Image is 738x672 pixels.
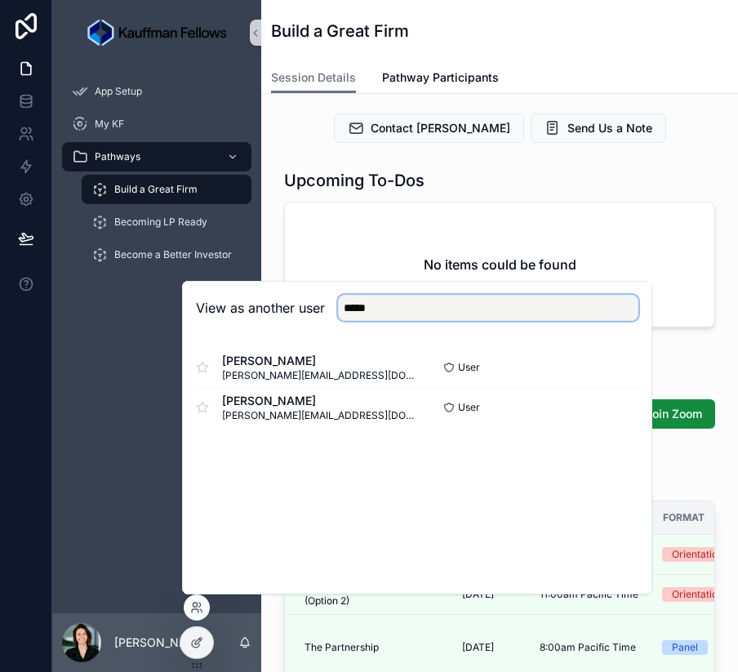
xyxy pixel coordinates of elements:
[305,581,442,607] a: Welcome & Orientation (Option 2)
[82,207,251,237] a: Becoming LP Ready
[462,641,494,654] span: [DATE]
[271,69,356,86] span: Session Details
[95,150,140,163] span: Pathways
[382,69,499,86] span: Pathway Participants
[305,641,379,654] span: The Partnership
[52,65,261,291] div: scrollable content
[62,77,251,106] a: App Setup
[305,641,442,654] a: The Partnership
[114,183,198,196] span: Build a Great Firm
[82,240,251,269] a: Become a Better Investor
[114,248,232,261] span: Become a Better Investor
[540,641,636,654] span: 8:00am Pacific Time
[62,109,251,139] a: My KF
[82,175,251,204] a: Build a Great Firm
[567,120,652,136] span: Send Us a Note
[458,401,480,414] span: User
[382,63,499,96] a: Pathway Participants
[540,588,638,601] span: 11:00am Pacific Time
[87,20,226,46] img: App logo
[222,369,417,382] span: [PERSON_NAME][EMAIL_ADDRESS][DOMAIN_NAME]
[114,216,207,229] span: Becoming LP Ready
[222,353,417,369] span: [PERSON_NAME]
[462,588,520,601] a: [DATE]
[540,588,642,601] a: 11:00am Pacific Time
[672,640,698,655] div: Panel
[196,298,325,318] h2: View as another user
[222,393,417,409] span: [PERSON_NAME]
[610,399,715,429] button: Join Zoom
[663,511,705,524] span: Format
[458,361,480,374] span: User
[540,641,642,654] a: 8:00am Pacific Time
[672,587,723,602] div: Orientation
[371,120,510,136] span: Contact [PERSON_NAME]
[672,547,723,562] div: Orientation
[114,634,208,651] p: [PERSON_NAME]
[95,85,142,98] span: App Setup
[284,169,425,192] h1: Upcoming To-Dos
[271,63,356,94] a: Session Details
[271,20,409,42] h1: Build a Great Firm
[462,641,520,654] a: [DATE]
[531,113,666,143] button: Send Us a Note
[95,118,124,131] span: My KF
[222,409,417,422] span: [PERSON_NAME][EMAIL_ADDRESS][DOMAIN_NAME]
[646,406,702,422] span: Join Zoom
[334,113,524,143] button: Contact [PERSON_NAME]
[424,255,576,274] h2: No items could be found
[62,142,251,171] a: Pathways
[462,588,494,601] span: [DATE]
